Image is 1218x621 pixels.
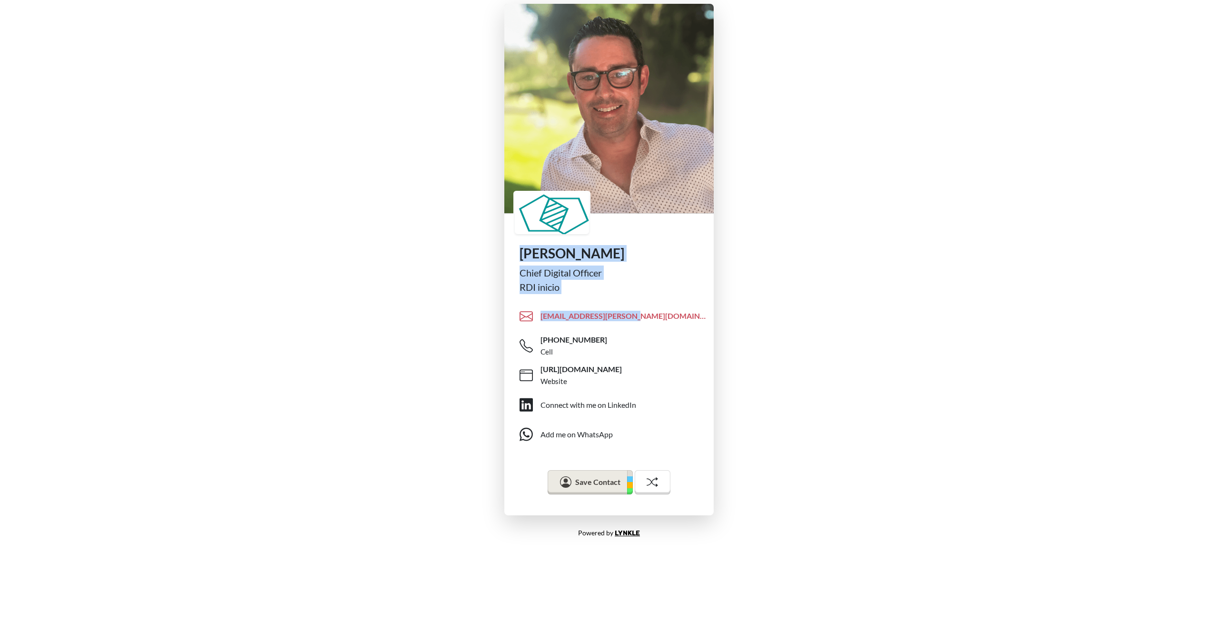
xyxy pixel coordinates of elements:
small: Powered by [578,529,640,537]
div: Add me on WhatsApp [540,429,613,440]
a: [EMAIL_ADDRESS][PERSON_NAME][DOMAIN_NAME] [520,302,706,331]
h1: [PERSON_NAME] [520,246,698,262]
a: [URL][DOMAIN_NAME]Website [520,361,706,390]
span: Save Contact [575,477,620,486]
div: RDI inicio [520,280,698,294]
img: profile picture [504,4,714,213]
a: Add me on WhatsApp [520,420,706,449]
img: logo [515,192,589,234]
div: Cell [540,346,553,357]
span: [URL][DOMAIN_NAME] [540,364,622,375]
div: Connect with me on LinkedIn [540,399,636,411]
a: Connect with me on LinkedIn [520,390,706,420]
div: Chief Digital Officer [520,266,698,280]
div: Website [540,376,567,387]
button: Save Contact [548,470,632,495]
a: Lynkle [615,529,640,537]
span: [PHONE_NUMBER] [540,335,607,345]
span: [EMAIL_ADDRESS][PERSON_NAME][DOMAIN_NAME] [540,311,706,321]
a: [PHONE_NUMBER]Cell [520,331,706,361]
